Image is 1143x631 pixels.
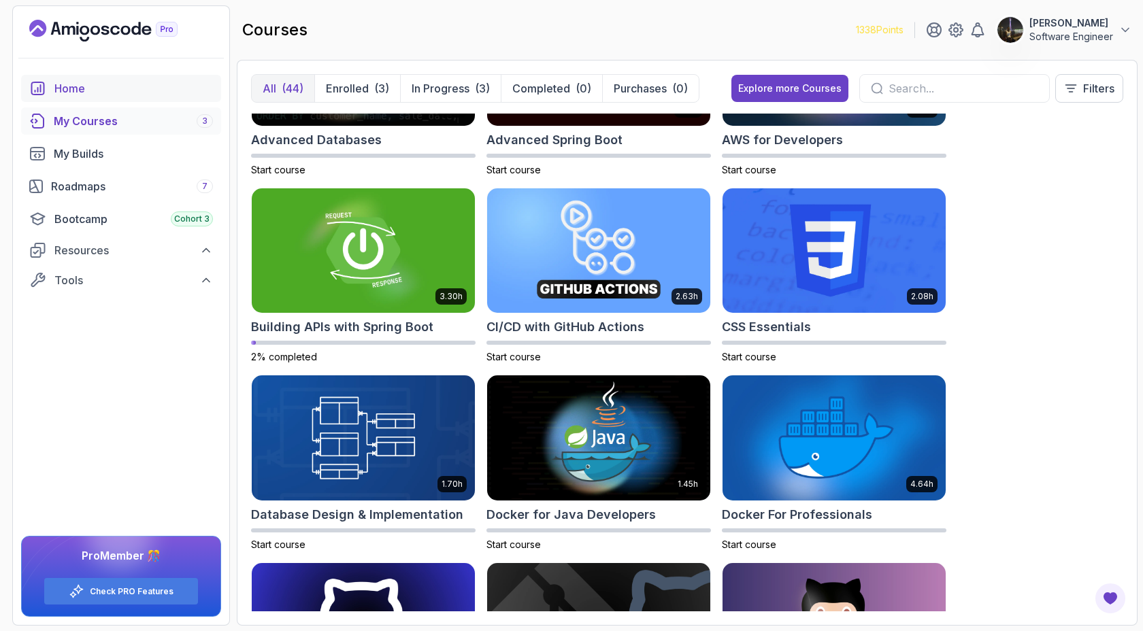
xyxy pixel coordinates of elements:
p: Filters [1083,80,1114,97]
a: roadmaps [21,173,221,200]
input: Search... [889,80,1038,97]
span: Start course [251,164,305,175]
h2: AWS for Developers [722,131,843,150]
p: Enrolled [326,80,369,97]
span: 3 [202,116,208,126]
button: Filters [1055,74,1123,103]
div: (0) [672,80,688,97]
img: user profile image [997,17,1023,43]
span: 2% completed [251,351,317,362]
h2: Building APIs with Spring Boot [251,318,433,337]
div: (0) [576,80,591,97]
span: Cohort 3 [174,214,210,224]
h2: Advanced Spring Boot [486,131,623,150]
h2: CSS Essentials [722,318,811,337]
button: In Progress(3) [400,75,501,102]
div: Tools [54,272,213,288]
img: CSS Essentials card [723,188,946,313]
p: Purchases [614,80,667,97]
img: Docker for Java Developers card [487,375,710,500]
p: Software Engineer [1029,30,1113,44]
img: Database Design & Implementation card [252,375,475,500]
button: Completed(0) [501,75,602,102]
a: Building APIs with Spring Boot card3.30hBuilding APIs with Spring Boot2% completed [251,188,476,364]
span: Start course [486,351,541,362]
p: 1.45h [678,479,698,490]
div: (3) [475,80,490,97]
button: user profile image[PERSON_NAME]Software Engineer [997,16,1132,44]
a: builds [21,140,221,167]
h2: CI/CD with GitHub Actions [486,318,644,337]
a: bootcamp [21,205,221,233]
span: Start course [722,164,776,175]
img: Docker For Professionals card [723,375,946,500]
h2: Database Design & Implementation [251,505,463,524]
div: Resources [54,242,213,258]
span: Start course [722,539,776,550]
p: 2.63h [676,291,698,302]
span: Start course [251,539,305,550]
button: Enrolled(3) [314,75,400,102]
a: Check PRO Features [90,586,173,597]
div: Explore more Courses [738,82,842,95]
div: My Courses [54,113,213,129]
div: Bootcamp [54,211,213,227]
div: Home [54,80,213,97]
span: Start course [486,164,541,175]
a: courses [21,107,221,135]
img: Building APIs with Spring Boot card [252,188,475,313]
p: [PERSON_NAME] [1029,16,1113,30]
button: Open Feedback Button [1094,582,1127,615]
span: 7 [202,181,208,192]
p: 4.64h [910,479,933,490]
div: (3) [374,80,389,97]
a: Landing page [29,20,209,41]
button: Tools [21,268,221,292]
button: All(44) [252,75,314,102]
p: In Progress [412,80,469,97]
div: Roadmaps [51,178,213,194]
button: Explore more Courses [731,75,848,102]
p: All [263,80,276,97]
div: My Builds [54,146,213,162]
p: 1.70h [442,479,463,490]
p: 2.08h [911,291,933,302]
p: Completed [512,80,570,97]
button: Purchases(0) [602,75,699,102]
p: 1338 Points [856,23,904,37]
img: CI/CD with GitHub Actions card [487,188,710,313]
p: 3.30h [440,291,463,302]
h2: Docker for Java Developers [486,505,656,524]
h2: Advanced Databases [251,131,382,150]
span: Start course [486,539,541,550]
h2: courses [242,19,308,41]
button: Check PRO Features [44,577,199,605]
div: (44) [282,80,303,97]
span: Start course [722,351,776,362]
a: home [21,75,221,102]
button: Resources [21,238,221,262]
h2: Docker For Professionals [722,505,872,524]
